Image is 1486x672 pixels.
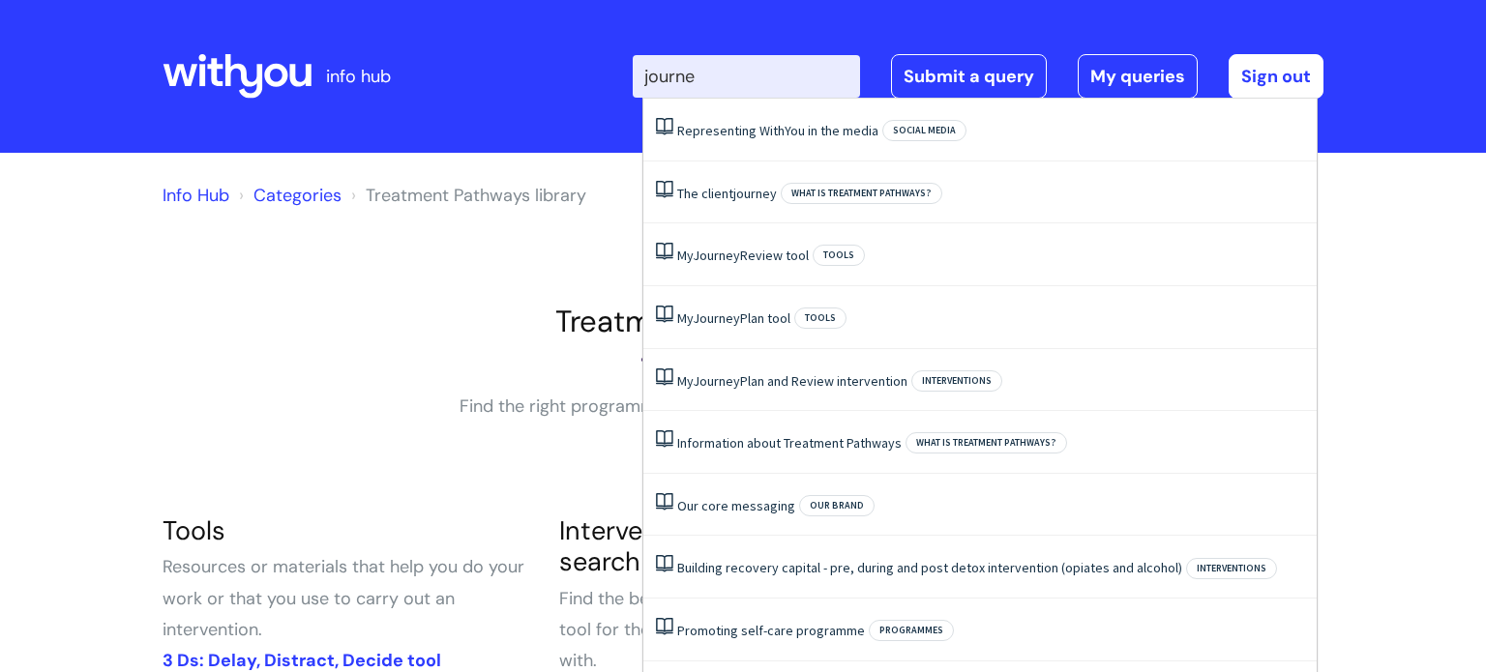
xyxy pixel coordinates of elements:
p: info hub [326,61,391,92]
span: Tools [813,245,865,266]
span: What is Treatment Pathways? [781,183,942,204]
a: Categories [253,184,342,207]
input: Search [633,55,860,98]
a: Representing WithYou in the media [677,122,878,139]
li: Solution home [234,180,342,211]
span: Programmes [869,620,954,641]
a: Interventions and tools search [559,513,840,578]
a: 3 Ds: Delay, Distract, Decide tool [163,649,441,672]
span: Our brand [799,495,875,516]
a: Information about Treatment Pathways [677,434,902,452]
a: MyJourneyReview tool [677,247,809,264]
a: Submit a query [891,54,1047,99]
a: The clientjourney [677,185,777,202]
span: Interventions [911,370,1002,392]
span: Journey [693,247,740,264]
p: Find the right programmes, interventions and tools for the client you're working with. [453,391,1033,453]
a: Building recovery capital - pre, during and post detox intervention (opiates and alcohol) [677,559,1182,576]
a: Our core messaging [677,497,795,514]
div: | - [633,54,1323,99]
li: Treatment Pathways library [346,180,586,211]
a: MyJourneyPlan and Review intervention [677,372,907,390]
span: Tools [794,307,847,329]
a: Promoting self-care programme [677,622,865,639]
span: journey [733,185,777,202]
span: Resources or materials that help you do your work or that you use to carry out an intervention. [163,555,524,641]
a: Sign out [1229,54,1323,99]
a: My queries [1078,54,1198,99]
a: Tools [163,513,225,547]
span: Journey [693,309,740,327]
a: Info Hub [163,184,229,207]
span: Journey [693,372,740,390]
a: MyJourneyPlan tool [677,309,790,327]
span: Social media [882,120,966,141]
span: Interventions [1186,558,1277,579]
span: What is Treatment Pathways? [906,432,1067,453]
h1: Treatment Pathways library [163,304,1323,339]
